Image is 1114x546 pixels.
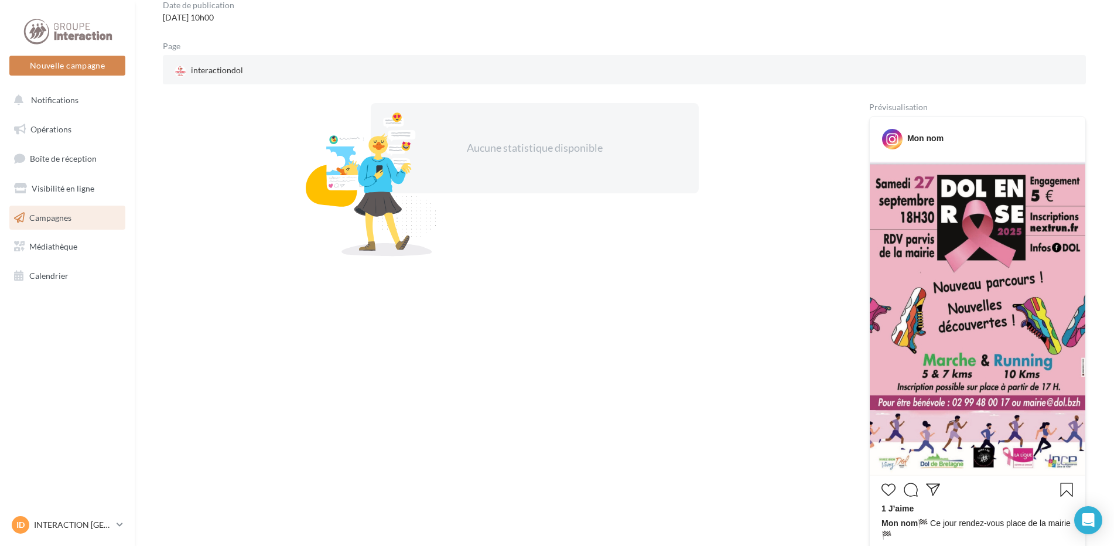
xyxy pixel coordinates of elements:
[926,483,940,497] svg: Partager la publication
[7,88,123,112] button: Notifications
[1060,483,1074,497] svg: Enregistrer
[172,62,245,80] div: interactiondol
[163,1,234,9] div: Date de publication
[32,183,94,193] span: Visibilité en ligne
[9,514,125,536] a: ID INTERACTION [GEOGRAPHIC_DATA]
[163,12,234,23] div: [DATE] 10h00
[31,95,78,105] span: Notifications
[881,518,918,528] span: Mon nom
[904,483,918,497] svg: Commenter
[7,264,128,288] a: Calendrier
[29,212,71,222] span: Campagnes
[172,62,474,80] a: interactiondol
[907,132,944,144] div: Mon nom
[881,483,896,497] svg: J’aime
[7,176,128,201] a: Visibilité en ligne
[869,103,1086,111] div: Prévisualisation
[408,141,661,156] div: Aucune statistique disponible
[29,241,77,251] span: Médiathèque
[1074,506,1102,534] div: Open Intercom Messenger
[7,234,128,259] a: Médiathèque
[30,153,97,163] span: Boîte de réception
[163,42,190,50] div: Page
[29,271,69,281] span: Calendrier
[9,56,125,76] button: Nouvelle campagne
[7,146,128,171] a: Boîte de réception
[7,117,128,142] a: Opérations
[881,503,1074,517] div: 1 J’aime
[16,519,25,531] span: ID
[34,519,112,531] p: INTERACTION [GEOGRAPHIC_DATA]
[30,124,71,134] span: Opérations
[7,206,128,230] a: Campagnes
